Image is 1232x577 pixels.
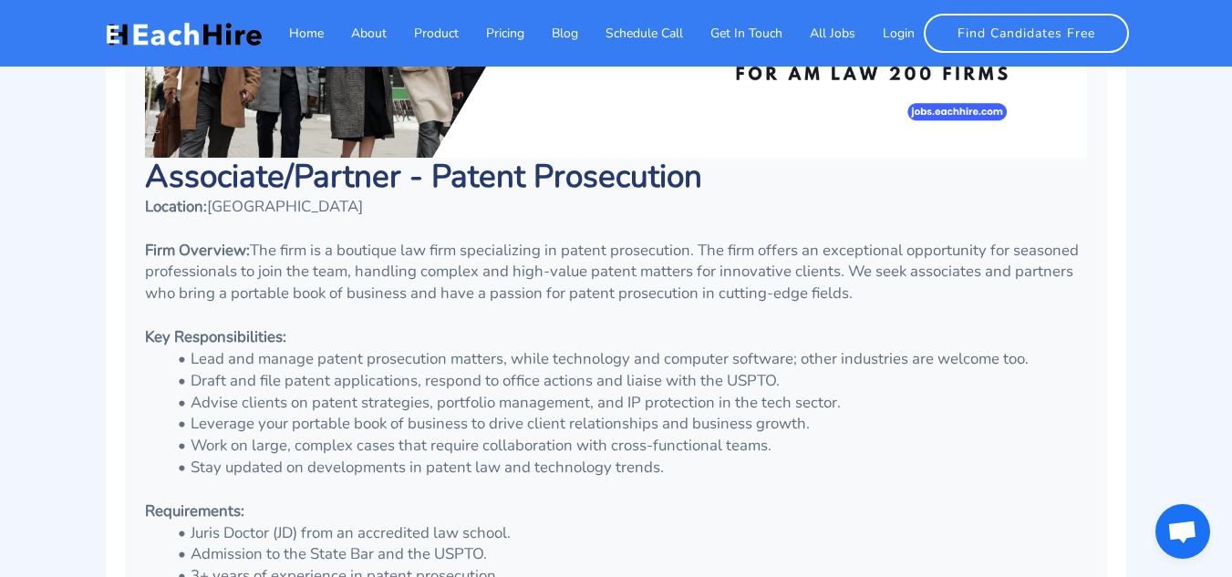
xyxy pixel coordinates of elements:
p: [GEOGRAPHIC_DATA] [145,196,1087,218]
li: Draft and file patent applications, respond to office actions and liaise with the USPTO. [168,370,1087,392]
a: Get In Touch [683,15,782,52]
strong: Key Responsibilities: [145,326,286,347]
a: Home [262,15,324,52]
li: Lead and manage patent prosecution matters, while technology and computer software; other industr... [168,348,1087,370]
img: EachHire Logo [106,20,262,47]
p: The firm is a boutique law firm specializing in patent prosecution. The firm offers an exceptiona... [145,240,1087,305]
strong: Requirements: [145,500,244,521]
a: Login [855,15,915,52]
strong: Location: [145,196,207,217]
a: Open chat [1155,504,1210,559]
li: Juris Doctor (JD) from an accredited law school. [168,522,1087,544]
li: Leverage your portable book of business to drive client relationships and business growth. [168,413,1087,435]
li: Stay updated on developments in patent law and technology trends. [168,457,1087,479]
a: About [324,15,387,52]
a: Schedule Call [578,15,683,52]
strong: Firm Overview: [145,240,250,261]
a: Product [387,15,459,52]
h1: Associate/Partner - Patent Prosecution [145,158,1087,196]
li: Advise clients on patent strategies, portfolio management, and IP protection in the tech sector. [168,392,1087,414]
a: All Jobs [782,15,855,52]
li: Admission to the State Bar and the USPTO. [168,543,1087,565]
a: Blog [524,15,578,52]
a: Pricing [459,15,524,52]
li: Work on large, complex cases that require collaboration with cross-functional teams. [168,435,1087,457]
a: Find Candidates Free [924,14,1129,53]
